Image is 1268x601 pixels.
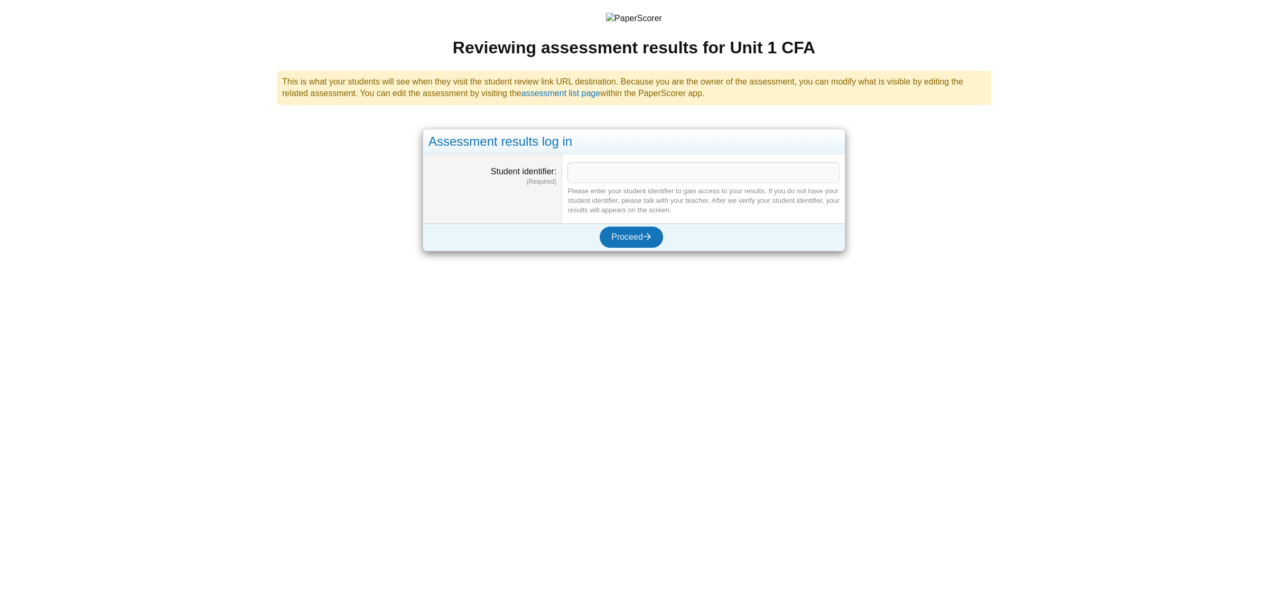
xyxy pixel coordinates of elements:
[428,177,556,186] dfn: (Required)
[423,129,845,154] div: Assessment results log in
[611,232,651,241] span: Proceed
[272,36,996,60] h1: Reviewing assessment results for Unit 1 CFA
[491,167,557,176] label: Student identifier
[567,186,840,215] div: Please enter your student identifier to gain access to your results. If you do not have your stud...
[606,13,662,24] img: PaperScorer
[521,89,600,98] a: assessment list page
[600,227,663,248] button: Proceed
[277,71,991,105] div: This is what your students will see when they visit the student review link URL destination. Beca...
